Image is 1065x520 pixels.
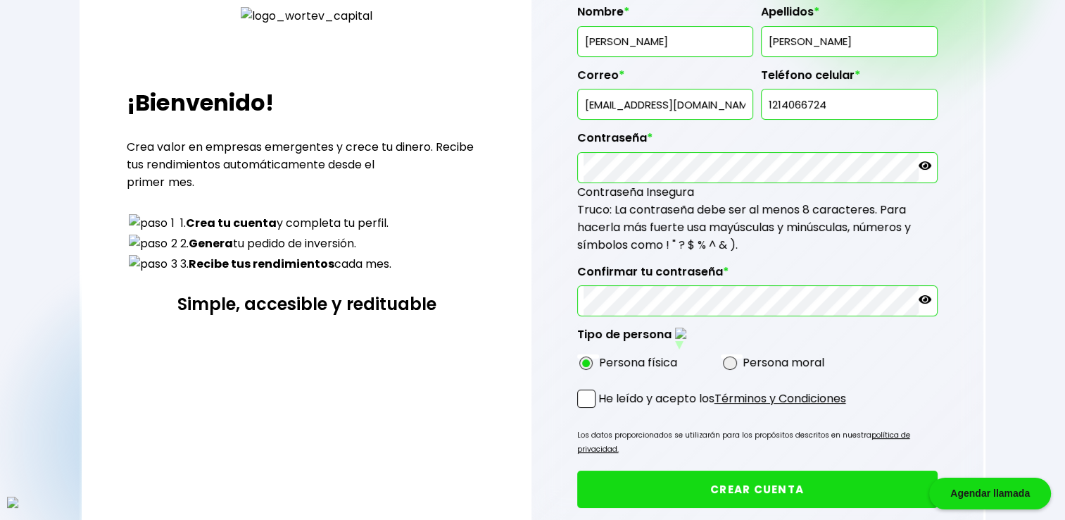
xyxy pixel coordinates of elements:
label: Apellidos [761,5,938,26]
strong: Recibe tus rendimientos [188,256,334,272]
p: Crea valor en empresas emergentes y crece tu dinero. Recibe tus rendimientos automáticamente desd... [127,138,486,191]
label: Correo [577,68,754,89]
input: 10 dígitos [767,89,931,119]
label: Contraseña [577,131,938,152]
img: logo_wortev_capital [241,7,372,25]
h3: Simple, accesible y redituable [127,292,486,316]
a: política de privacidad. [577,430,910,454]
input: inversionista@gmail.com [584,89,748,119]
button: CREAR CUENTA [577,471,938,508]
img: tooltip-black-small.png [675,328,686,339]
div: Agendar llamada [929,478,1051,509]
label: Persona moral [743,354,824,371]
p: He leído y acepto los [598,390,846,407]
p: Los datos proporcionados se utilizarán para los propósitos descritos en nuestra [577,428,938,457]
img: paso 1 [129,214,174,232]
strong: Crea tu cuenta [185,215,276,231]
td: 2. tu pedido de inversión. [179,234,391,253]
img: paso 3 [129,255,177,273]
a: Términos y Condiciones [714,390,846,407]
td: 3. cada mes. [179,254,391,273]
label: Teléfono celular [761,68,938,89]
strong: Genera [188,235,232,252]
label: Tipo de persona [577,328,686,349]
img: paso 2 [129,235,177,252]
td: 1. y completa tu perfil. [179,213,391,233]
label: Persona física [599,354,677,371]
span: Contraseña Insegura [577,184,694,200]
label: Confirmar tu contraseña [577,265,938,286]
img: logos_whatsapp-icon.svg [7,497,18,508]
h2: ¡Bienvenido! [127,86,486,120]
label: Nombre [577,5,754,26]
span: Truco: La contraseña debe ser al menos 8 caracteres. Para hacerla más fuerte usa mayúsculas y min... [577,202,911,253]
